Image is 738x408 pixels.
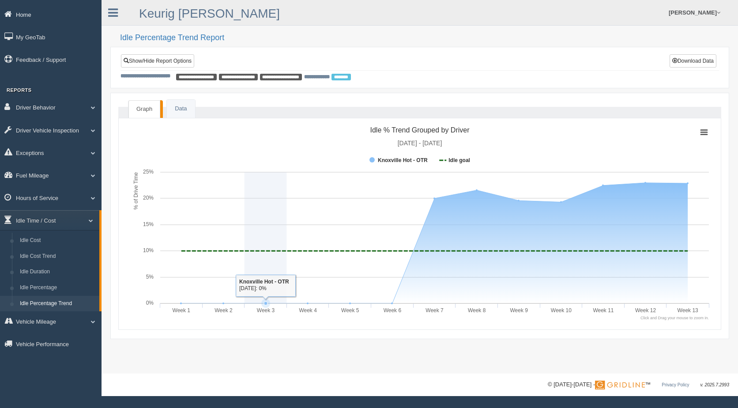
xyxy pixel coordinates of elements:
[548,380,729,389] div: © [DATE]-[DATE] - ™
[143,247,154,253] text: 10%
[378,157,428,163] tspan: Knoxville Hot - OTR
[662,382,689,387] a: Privacy Policy
[143,221,154,227] text: 15%
[16,249,99,264] a: Idle Cost Trend
[143,195,154,201] text: 20%
[595,381,645,389] img: Gridline
[16,280,99,296] a: Idle Percentage
[398,140,442,147] tspan: [DATE] - [DATE]
[670,54,716,68] button: Download Data
[384,307,402,314] tspan: Week 6
[370,126,470,134] tspan: Idle % Trend Grouped by Driver
[551,307,572,314] tspan: Week 10
[468,307,486,314] tspan: Week 8
[143,169,154,175] text: 25%
[16,233,99,249] a: Idle Cost
[299,307,317,314] tspan: Week 4
[167,100,195,118] a: Data
[16,296,99,312] a: Idle Percentage Trend
[510,307,528,314] tspan: Week 9
[635,307,656,314] tspan: Week 12
[128,100,160,118] a: Graph
[700,382,729,387] span: v. 2025.7.2993
[173,307,191,314] tspan: Week 1
[139,7,280,20] a: Keurig [PERSON_NAME]
[341,307,359,314] tspan: Week 5
[16,264,99,280] a: Idle Duration
[133,172,139,210] tspan: % of Drive Time
[146,300,154,306] text: 0%
[425,307,444,314] tspan: Week 7
[146,274,154,280] text: 5%
[121,54,194,68] a: Show/Hide Report Options
[593,307,614,314] tspan: Week 11
[678,307,698,314] tspan: Week 13
[120,34,729,42] h2: Idle Percentage Trend Report
[640,316,709,320] tspan: Click and Drag your mouse to zoom in.
[257,307,275,314] tspan: Week 3
[448,157,470,163] tspan: Idle goal
[215,307,233,314] tspan: Week 2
